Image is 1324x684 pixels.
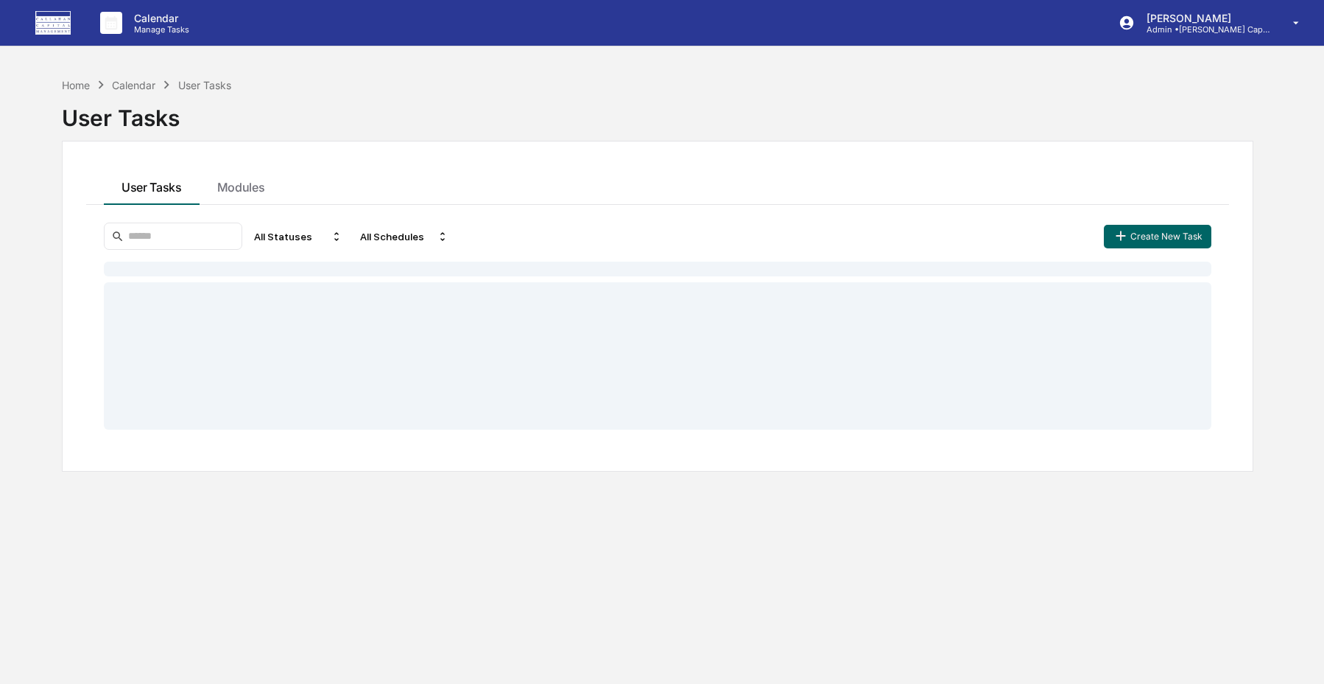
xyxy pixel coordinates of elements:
[1135,12,1272,24] p: [PERSON_NAME]
[104,165,200,205] button: User Tasks
[1104,225,1211,248] button: Create New Task
[62,93,1253,131] div: User Tasks
[354,225,454,248] div: All Schedules
[1135,24,1272,35] p: Admin • [PERSON_NAME] Capital
[35,11,71,35] img: logo
[122,12,197,24] p: Calendar
[248,225,348,248] div: All Statuses
[122,24,197,35] p: Manage Tasks
[112,79,155,91] div: Calendar
[178,79,231,91] div: User Tasks
[200,165,283,205] button: Modules
[62,79,90,91] div: Home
